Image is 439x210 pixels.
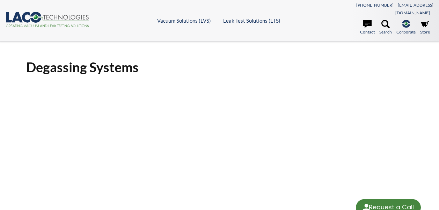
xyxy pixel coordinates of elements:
[26,59,413,76] h1: Degassing Systems
[396,29,416,35] span: Corporate
[157,17,211,24] a: Vacuum Solutions (LVS)
[420,20,430,35] a: Store
[356,2,394,8] a: [PHONE_NUMBER]
[395,2,433,15] a: [EMAIL_ADDRESS][DOMAIN_NAME]
[360,20,375,35] a: Contact
[379,20,392,35] a: Search
[223,17,280,24] a: Leak Test Solutions (LTS)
